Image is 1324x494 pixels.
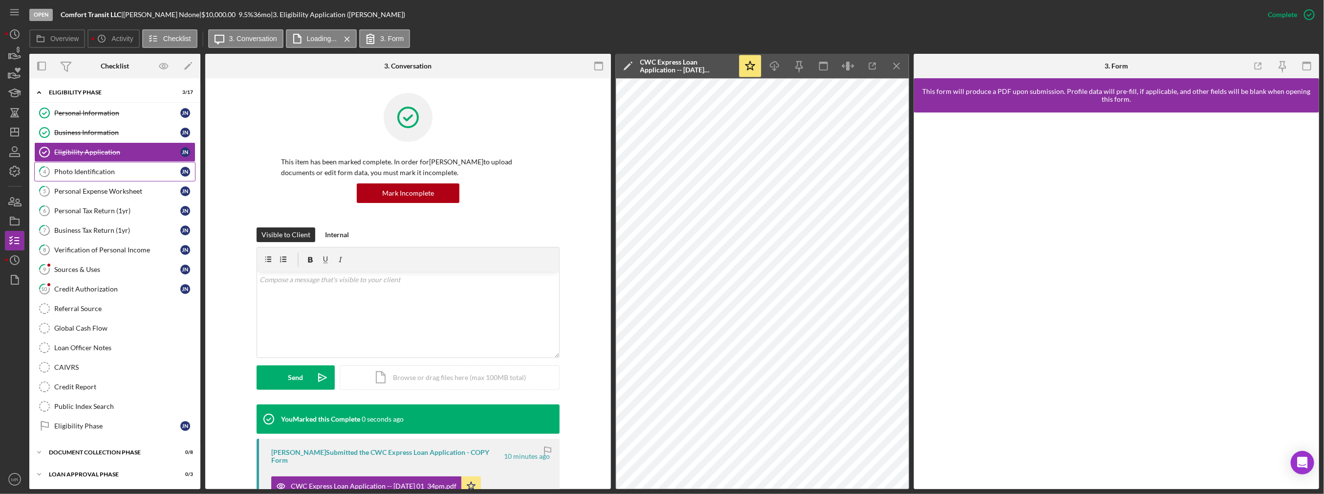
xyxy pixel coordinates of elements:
div: J N [180,284,190,294]
div: Personal Tax Return (1yr) [54,207,180,215]
tspan: 7 [43,227,46,233]
div: Business Information [54,129,180,136]
div: 36 mo [253,11,271,19]
div: CWC Express Loan Application -- [DATE] 01_34pm.pdf [291,482,456,490]
button: Complete [1258,5,1319,24]
div: Visible to Client [261,227,310,242]
div: | [61,11,123,19]
a: Public Index Search [34,397,195,416]
div: J N [180,245,190,255]
div: 9.5 % [239,11,253,19]
button: Internal [320,227,354,242]
div: CAIVRS [54,363,195,371]
a: Eligibility ApplicationJN [34,142,195,162]
tspan: 4 [43,168,46,175]
a: 4Photo IdentificationJN [34,162,195,181]
a: CAIVRS [34,358,195,377]
div: Credit Authorization [54,285,180,293]
b: Comfort Transit LLC [61,10,121,19]
div: $10,000.00 [201,11,239,19]
time: 2025-08-14 17:34 [504,452,550,460]
div: Credit Report [54,383,195,391]
div: Sources & Uses [54,266,180,273]
div: Loan Approval Phase [49,472,169,477]
button: Mark Incomplete [357,183,459,203]
button: 3. Form [359,29,410,48]
button: Send [257,365,335,390]
text: MR [11,477,19,482]
a: Credit Report [34,377,195,397]
div: J N [180,147,190,157]
div: J N [180,421,190,431]
label: 3. Form [380,35,404,43]
div: Photo Identification [54,168,180,176]
a: Eligibility PhaseJN [34,416,195,436]
div: J N [180,206,190,216]
a: 9Sources & UsesJN [34,260,195,279]
label: Checklist [163,35,191,43]
a: 5Personal Expense WorksheetJN [34,181,195,201]
div: 3. Conversation [384,62,432,70]
div: CWC Express Loan Application -- [DATE] 01_34pm.pdf [640,58,733,74]
label: Activity [111,35,133,43]
button: Loading... [286,29,357,48]
a: 7Business Tax Return (1yr)JN [34,221,195,240]
div: J N [180,265,190,274]
label: Loading... [307,35,337,43]
a: Personal InformationJN [34,103,195,123]
div: Verification of Personal Income [54,246,180,254]
div: 3 / 17 [175,90,193,95]
a: Business InformationJN [34,123,195,142]
label: 3. Conversation [229,35,277,43]
button: MR [5,470,24,489]
div: J N [180,186,190,196]
button: Activity [87,29,139,48]
a: 6Personal Tax Return (1yr)JN [34,201,195,221]
div: Loan Officer Notes [54,344,195,352]
button: Visible to Client [257,227,315,242]
button: 3. Conversation [208,29,283,48]
button: Checklist [142,29,197,48]
div: Eligibility Phase [54,422,180,430]
div: [PERSON_NAME] Submitted the CWC Express Loan Application - COPY Form [271,449,502,464]
tspan: 6 [43,207,46,214]
div: J N [180,128,190,137]
div: Business Tax Return (1yr) [54,226,180,234]
div: Checklist [101,62,129,70]
div: Global Cash Flow [54,324,195,332]
tspan: 8 [43,247,46,253]
div: Personal Information [54,109,180,117]
div: Open [29,9,53,21]
div: Personal Expense Worksheet [54,187,180,195]
time: 2025-08-14 17:45 [362,415,404,423]
div: J N [180,225,190,235]
label: Overview [50,35,79,43]
div: Eligibility Phase [49,90,169,95]
div: Mark Incomplete [382,183,434,203]
div: Public Index Search [54,403,195,410]
div: You Marked this Complete [281,415,360,423]
div: Send [288,365,303,390]
div: [PERSON_NAME] Ndone | [123,11,201,19]
div: 3. Form [1105,62,1128,70]
div: | 3. Eligibility Application ([PERSON_NAME]) [271,11,405,19]
tspan: 9 [43,266,46,272]
div: J N [180,167,190,177]
a: 10Credit AuthorizationJN [34,279,195,299]
div: Open Intercom Messenger [1291,451,1314,474]
div: Internal [325,227,349,242]
div: Complete [1268,5,1297,24]
div: Eligibility Application [54,148,180,156]
div: 0 / 8 [175,449,193,455]
a: Loan Officer Notes [34,338,195,358]
a: Global Cash Flow [34,318,195,338]
a: 8Verification of Personal IncomeJN [34,240,195,260]
div: 0 / 3 [175,472,193,477]
tspan: 5 [43,188,46,194]
tspan: 10 [42,286,48,292]
iframe: Lenderfit form [924,122,1311,479]
button: Overview [29,29,85,48]
div: J N [180,108,190,118]
a: Referral Source [34,299,195,318]
div: Document Collection Phase [49,449,169,455]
